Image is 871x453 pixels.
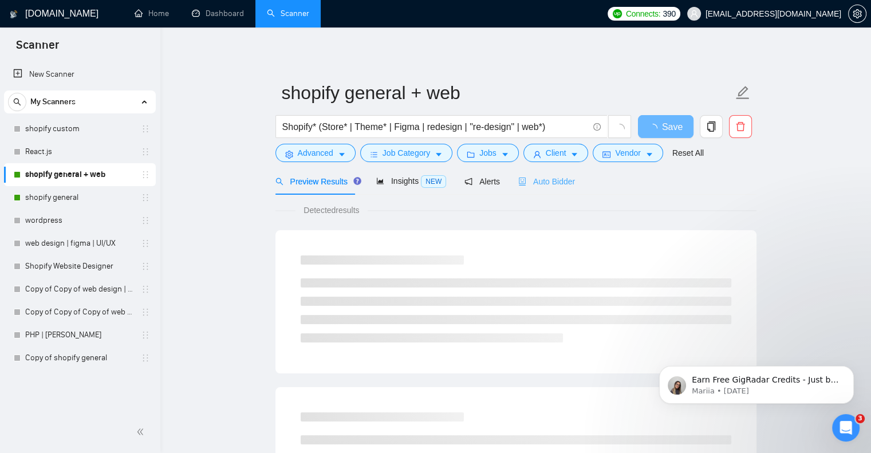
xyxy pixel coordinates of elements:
span: loading [648,124,662,133]
span: search [275,178,283,186]
span: holder [141,193,150,202]
span: 3 [856,414,865,423]
span: Vendor [615,147,640,159]
img: upwork-logo.png [613,9,622,18]
span: idcard [602,150,610,159]
a: shopify general [25,186,134,209]
button: copy [700,115,723,138]
span: holder [141,216,150,225]
button: delete [729,115,752,138]
li: New Scanner [4,63,156,86]
iframe: Intercom live chat [832,414,860,442]
li: My Scanners [4,90,156,369]
img: logo [10,5,18,23]
span: edit [735,85,750,100]
a: wordpress [25,209,134,232]
span: holder [141,239,150,248]
a: setting [848,9,866,18]
span: Insights [376,176,446,186]
span: loading [614,124,625,134]
span: user [690,10,698,18]
a: PHP | [PERSON_NAME] [25,324,134,346]
a: shopify custom [25,117,134,140]
span: notification [464,178,472,186]
button: settingAdvancedcaret-down [275,144,356,162]
span: holder [141,124,150,133]
input: Search Freelance Jobs... [282,120,588,134]
span: setting [849,9,866,18]
a: Reset All [672,147,704,159]
button: idcardVendorcaret-down [593,144,663,162]
span: caret-down [501,150,509,159]
span: holder [141,330,150,340]
button: setting [848,5,866,23]
span: 390 [663,7,675,20]
span: My Scanners [30,90,76,113]
a: dashboardDashboard [192,9,244,18]
button: folderJobscaret-down [457,144,519,162]
input: Scanner name... [282,78,733,107]
span: caret-down [338,150,346,159]
a: New Scanner [13,63,147,86]
span: Jobs [479,147,496,159]
span: Save [662,120,683,134]
a: React.js [25,140,134,163]
span: caret-down [435,150,443,159]
span: caret-down [570,150,578,159]
iframe: To enrich screen reader interactions, please activate Accessibility in Grammarly extension settings [642,342,871,422]
span: Advanced [298,147,333,159]
button: barsJob Categorycaret-down [360,144,452,162]
span: caret-down [645,150,653,159]
a: searchScanner [267,9,309,18]
span: holder [141,285,150,294]
span: double-left [136,426,148,438]
a: homeHome [135,9,169,18]
span: copy [700,121,722,132]
span: area-chart [376,177,384,185]
span: holder [141,147,150,156]
span: Detected results [295,204,367,216]
span: Scanner [7,37,68,61]
span: NEW [421,175,446,188]
a: Copy of Copy of Copy of web design | figma | UI/UX [25,301,134,324]
span: folder [467,150,475,159]
span: Client [546,147,566,159]
span: Alerts [464,177,500,186]
span: user [533,150,541,159]
span: search [9,98,26,106]
span: info-circle [593,123,601,131]
a: Copy of shopify general [25,346,134,369]
span: bars [370,150,378,159]
span: setting [285,150,293,159]
span: robot [518,178,526,186]
span: holder [141,262,150,271]
a: Shopify Website Designer [25,255,134,278]
a: shopify general + web [25,163,134,186]
a: Copy of Copy of web design | figma | UI/UX [25,278,134,301]
button: search [8,93,26,111]
span: holder [141,353,150,363]
span: Preview Results [275,177,358,186]
button: Save [638,115,693,138]
span: Auto Bidder [518,177,575,186]
span: holder [141,170,150,179]
span: delete [730,121,751,132]
span: Connects: [626,7,660,20]
div: Tooltip anchor [352,176,362,186]
button: userClientcaret-down [523,144,589,162]
span: holder [141,308,150,317]
span: Job Category [383,147,430,159]
a: web design | figma | UI/UX [25,232,134,255]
